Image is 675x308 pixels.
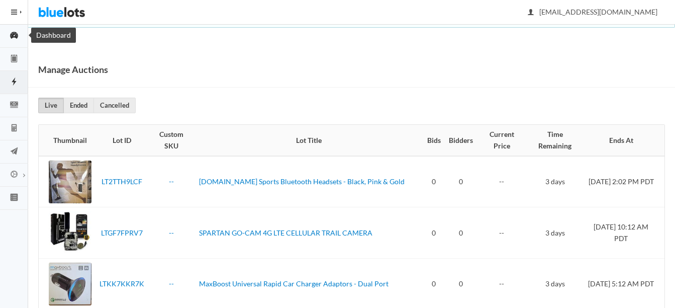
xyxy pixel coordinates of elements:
td: -- [477,156,527,207]
th: Bidders [445,125,477,156]
td: 0 [445,156,477,207]
span: [EMAIL_ADDRESS][DOMAIN_NAME] [528,8,657,16]
td: 0 [445,207,477,259]
a: SPARTAN GO-CAM 4G LTE CELLULAR TRAIL CAMERA [199,228,372,237]
td: 3 days [527,207,584,259]
ion-icon: person [526,8,536,18]
div: Dashboard [31,28,76,43]
th: Lot Title [195,125,423,156]
a: LTKK7KKR7K [100,279,144,288]
a: MaxBoost Universal Rapid Car Charger Adaptors - Dual Port [199,279,389,288]
th: Custom SKU [148,125,195,156]
th: Lot ID [95,125,148,156]
a: LT2TTH9LCF [102,177,142,186]
th: Time Remaining [527,125,584,156]
th: Thumbnail [39,125,95,156]
a: -- [169,279,174,288]
a: Ended [63,98,94,113]
a: -- [169,177,174,186]
td: -- [477,207,527,259]
td: 0 [423,207,445,259]
td: [DATE] 10:12 AM PDT [584,207,664,259]
a: -- [169,228,174,237]
td: 3 days [527,156,584,207]
th: Ends At [584,125,664,156]
a: [DOMAIN_NAME] Sports Bluetooth Headsets - Black, Pink & Gold [199,177,405,186]
td: [DATE] 2:02 PM PDT [584,156,664,207]
th: Bids [423,125,445,156]
a: LTGF7FPRV7 [101,228,143,237]
th: Current Price [477,125,527,156]
td: 0 [423,156,445,207]
a: Cancelled [93,98,136,113]
h1: Manage Auctions [38,62,108,77]
a: Live [38,98,64,113]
